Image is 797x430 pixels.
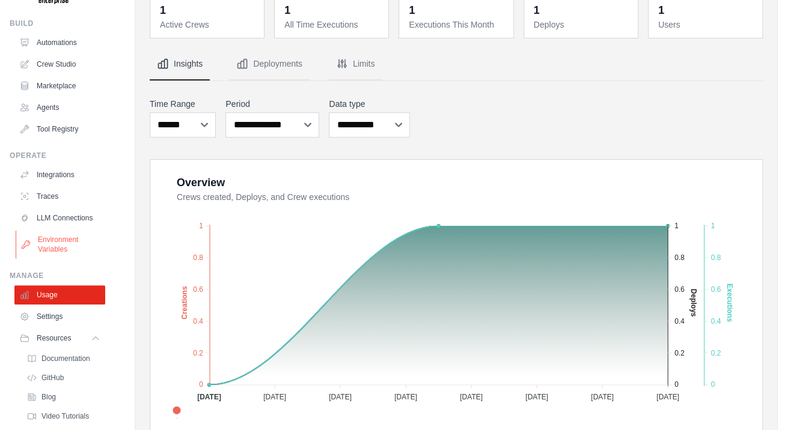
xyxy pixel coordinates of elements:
tspan: [DATE] [263,392,286,401]
tspan: 0 [674,380,679,389]
a: Agents [14,98,105,117]
a: Environment Variables [16,230,106,259]
tspan: 1 [710,221,715,229]
tspan: 0.6 [193,285,203,293]
dt: Active Crews [160,19,257,31]
text: Executions [725,283,734,321]
tspan: [DATE] [525,392,548,401]
div: Manage [10,271,105,280]
span: GitHub [41,373,64,383]
text: Creations [180,285,189,319]
a: Settings [14,307,105,326]
button: Limits [329,48,382,80]
dt: All Time Executions [284,19,381,31]
a: Integrations [14,165,105,184]
a: Usage [14,285,105,304]
tspan: [DATE] [656,392,679,401]
tspan: 0.8 [674,253,685,261]
tspan: [DATE] [460,392,483,401]
a: Tool Registry [14,120,105,139]
div: Build [10,19,105,28]
a: Marketplace [14,76,105,95]
dt: Users [658,19,755,31]
tspan: [DATE] [591,392,614,401]
span: Blog [41,392,56,402]
dt: Executions This Month [409,19,505,31]
dt: Deploys [534,19,631,31]
tspan: 0.8 [710,253,721,261]
tspan: [DATE] [394,392,417,401]
label: Period [225,98,319,110]
tspan: 0.2 [674,348,685,357]
label: Time Range [150,98,216,110]
tspan: [DATE] [197,392,221,401]
tspan: 0.4 [193,316,203,325]
a: Automations [14,33,105,52]
button: Deployments [229,48,310,80]
div: 1 [160,2,166,19]
a: GitHub [22,369,105,386]
tspan: 1 [674,221,679,229]
tspan: 0.6 [674,285,685,293]
nav: Tabs [150,48,763,80]
span: Documentation [41,354,90,363]
span: Video Tutorials [41,411,89,421]
span: Resources [37,333,71,343]
tspan: 0 [199,380,203,389]
tspan: [DATE] [329,392,352,401]
tspan: 0.6 [710,285,721,293]
div: Operate [10,151,105,160]
text: Deploys [689,288,697,316]
tspan: 0.2 [710,348,721,357]
tspan: 1 [199,221,203,229]
a: Video Tutorials [22,408,105,425]
a: Traces [14,187,105,206]
a: Blog [22,389,105,405]
a: Documentation [22,350,105,367]
div: 1 [284,2,290,19]
button: Insights [150,48,210,80]
tspan: 0.4 [710,316,721,325]
a: LLM Connections [14,208,105,228]
tspan: 0.4 [674,316,685,325]
tspan: 0 [710,380,715,389]
div: 1 [534,2,540,19]
a: Crew Studio [14,55,105,74]
tspan: 0.2 [193,348,203,357]
div: 1 [658,2,664,19]
button: Resources [14,329,105,348]
div: Overview [177,174,225,191]
dt: Crews created, Deploys, and Crew executions [177,191,748,203]
div: 1 [409,2,415,19]
label: Data type [329,98,409,110]
tspan: 0.8 [193,253,203,261]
